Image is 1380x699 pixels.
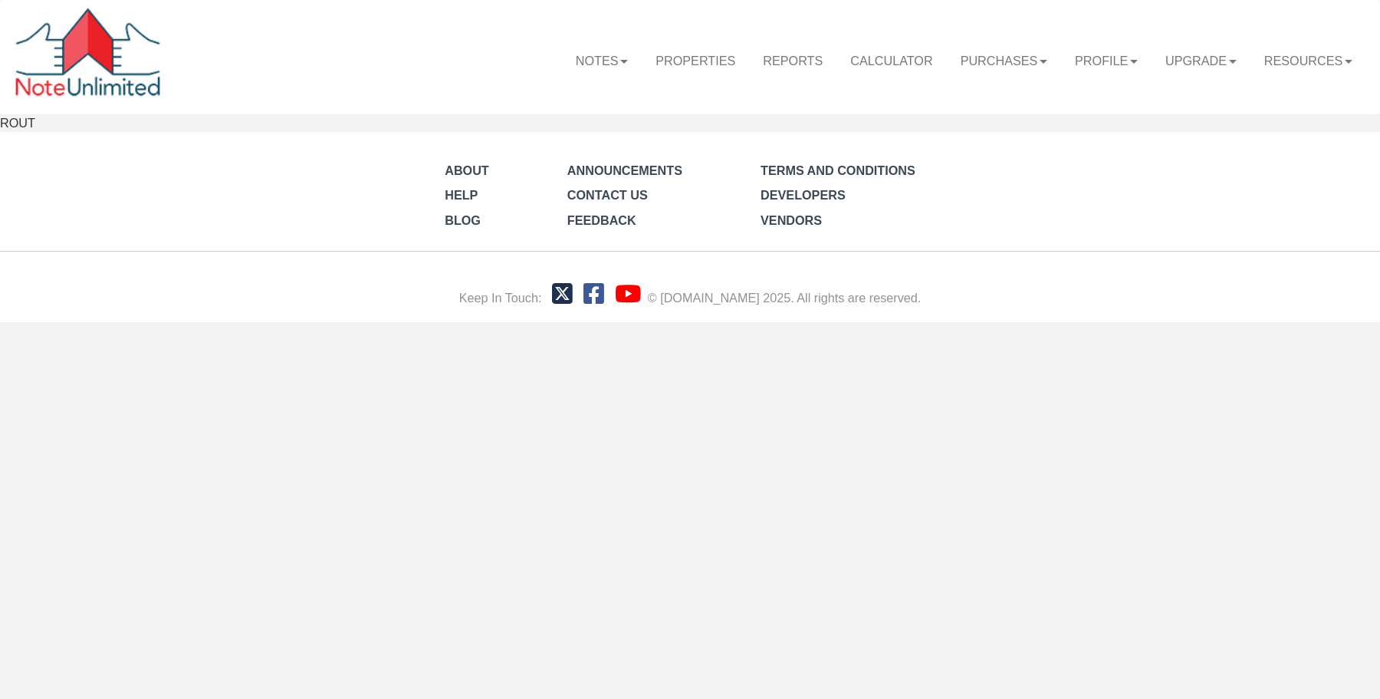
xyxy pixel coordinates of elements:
a: About [445,163,489,177]
a: Vendors [761,213,822,227]
a: Contact Us [567,188,648,202]
a: Blog [445,213,481,227]
a: Calculator [836,39,946,82]
a: Properties [642,39,749,82]
a: Feedback [567,213,636,227]
div: Keep In Touch: [459,289,542,307]
a: Profile [1061,39,1152,82]
div: © [DOMAIN_NAME] 2025. All rights are reserved. [648,289,922,307]
a: Reports [749,39,836,82]
a: Help [445,188,478,202]
a: Terms and Conditions [761,163,915,177]
a: Notes [562,39,642,82]
a: Developers [761,188,846,202]
a: Announcements [567,163,682,177]
a: Upgrade [1152,39,1250,82]
a: Resources [1250,39,1366,82]
a: Purchases [947,39,1061,82]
